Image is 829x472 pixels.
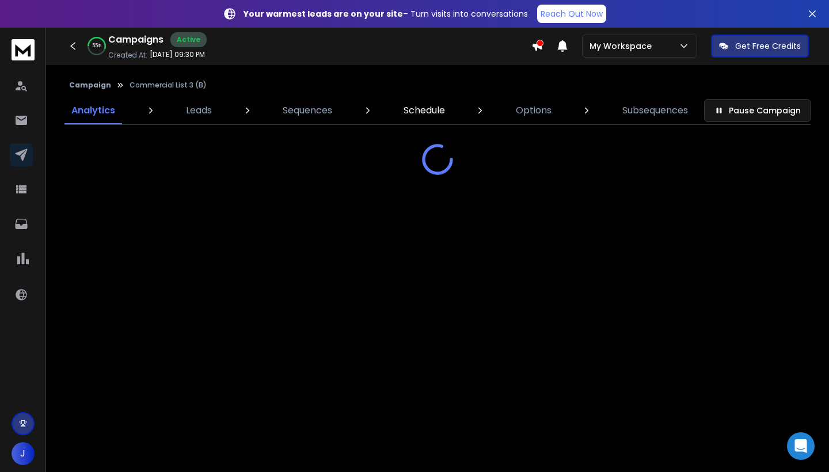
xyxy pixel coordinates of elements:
[12,39,35,60] img: logo
[397,97,452,124] a: Schedule
[12,442,35,465] button: J
[108,33,163,47] h1: Campaigns
[179,97,219,124] a: Leads
[509,97,558,124] a: Options
[404,104,445,117] p: Schedule
[170,32,207,47] div: Active
[92,43,101,50] p: 55 %
[244,8,528,20] p: – Turn visits into conversations
[704,99,811,122] button: Pause Campaign
[615,97,695,124] a: Subsequences
[69,81,111,90] button: Campaign
[150,50,205,59] p: [DATE] 09:30 PM
[516,104,552,117] p: Options
[130,81,207,90] p: Commercial List 3 (B)
[108,51,147,60] p: Created At:
[186,104,212,117] p: Leads
[64,97,122,124] a: Analytics
[590,40,656,52] p: My Workspace
[283,104,332,117] p: Sequences
[711,35,809,58] button: Get Free Credits
[622,104,688,117] p: Subsequences
[787,432,815,460] div: Open Intercom Messenger
[541,8,603,20] p: Reach Out Now
[244,8,403,20] strong: Your warmest leads are on your site
[71,104,115,117] p: Analytics
[276,97,339,124] a: Sequences
[735,40,801,52] p: Get Free Credits
[537,5,606,23] a: Reach Out Now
